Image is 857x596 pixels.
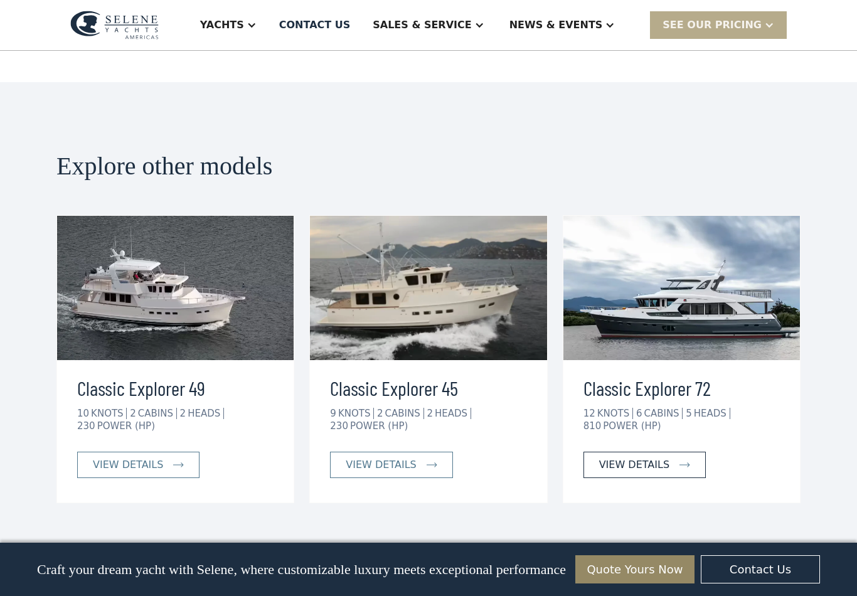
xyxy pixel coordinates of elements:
[338,408,374,419] div: KNOTS
[77,408,89,419] div: 10
[663,18,762,33] div: SEE Our Pricing
[373,18,471,33] div: Sales & Service
[575,555,695,583] a: Quote Yours Now
[427,462,437,467] img: icon
[1,440,181,474] span: Tick the box below to receive occasional updates, exclusive offers, and VIP access via text message.
[330,420,348,432] div: 230
[37,561,566,578] p: Craft your dream yacht with Selene, where customizable luxury meets exceptional performance
[644,408,683,419] div: CABINS
[330,373,526,403] h3: Classic Explorer 45
[694,408,730,419] div: HEADS
[138,408,177,419] div: CABINS
[350,420,408,432] div: POWER (HP)
[650,11,787,38] div: SEE Our Pricing
[97,420,155,432] div: POWER (HP)
[93,457,163,472] div: view details
[583,408,595,419] div: 12
[16,524,152,533] strong: Yes, I'd like to receive SMS updates.
[636,408,642,419] div: 6
[173,462,184,467] img: icon
[509,18,603,33] div: News & EVENTS
[603,420,661,432] div: POWER (HP)
[56,152,801,180] h2: Explore other models
[3,563,13,573] input: I want to subscribe to your Newsletter.Unsubscribe any time by clicking the link at the bottom of...
[597,408,633,419] div: KNOTS
[70,11,159,40] img: logo
[279,18,351,33] div: Contact US
[91,408,127,419] div: KNOTS
[686,408,692,419] div: 5
[3,524,173,545] span: Reply STOP to unsubscribe at any time.
[385,408,424,419] div: CABINS
[77,373,274,403] h3: Classic Explorer 49
[377,408,383,419] div: 2
[200,18,244,33] div: Yachts
[330,452,452,478] a: view details
[435,408,471,419] div: HEADS
[583,420,602,432] div: 810
[701,555,820,583] a: Contact Us
[427,408,433,419] div: 2
[3,521,13,531] input: Yes, I'd like to receive SMS updates.Reply STOP to unsubscribe at any time.
[583,452,706,478] a: view details
[3,565,117,586] strong: I want to subscribe to your Newsletter.
[346,457,416,472] div: view details
[1,482,170,504] span: We respect your time - only the good stuff, never spam.
[77,452,200,478] a: view details
[583,373,780,403] h3: Classic Explorer 72
[188,408,224,419] div: HEADS
[130,408,136,419] div: 2
[599,457,669,472] div: view details
[330,408,336,419] div: 9
[180,408,186,419] div: 2
[77,420,95,432] div: 230
[679,462,690,467] img: icon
